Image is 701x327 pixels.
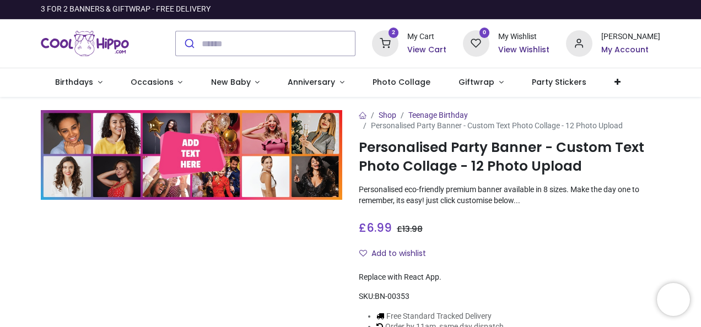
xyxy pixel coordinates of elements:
span: Party Stickers [532,77,586,88]
a: 2 [372,39,398,47]
i: Add to wishlist [359,249,367,257]
li: Free Standard Tracked Delivery [376,311,531,322]
a: View Cart [407,45,446,56]
iframe: Brevo live chat [657,283,690,316]
span: 6.99 [366,220,392,236]
button: Submit [176,31,202,56]
sup: 0 [479,28,490,38]
a: View Wishlist [498,45,549,56]
span: Personalised Party Banner - Custom Text Photo Collage - 12 Photo Upload [371,121,623,130]
div: My Cart [407,31,446,42]
span: Occasions [131,77,174,88]
span: Anniversary [288,77,335,88]
span: BN-00353 [375,292,409,301]
span: New Baby [211,77,251,88]
span: £ [359,220,392,236]
span: £ [397,224,423,235]
a: 0 [463,39,489,47]
span: Giftwrap [459,77,494,88]
h1: Personalised Party Banner - Custom Text Photo Collage - 12 Photo Upload [359,138,660,176]
a: Giftwrap [445,68,518,97]
a: Anniversary [274,68,359,97]
div: [PERSON_NAME] [601,31,660,42]
span: Birthdays [55,77,93,88]
button: Add to wishlistAdd to wishlist [359,244,435,263]
a: Shop [379,111,396,119]
a: New Baby [197,68,274,97]
iframe: Customer reviews powered by Trustpilot [429,4,660,15]
div: SKU: [359,291,660,302]
a: Occasions [116,68,197,97]
div: Replace with React App. [359,272,660,283]
p: Personalised eco-friendly premium banner available in 8 sizes. Make the day one to remember, its ... [359,184,660,206]
div: My Wishlist [498,31,549,42]
a: Birthdays [41,68,116,97]
span: 13.98 [402,224,423,235]
span: Photo Collage [373,77,430,88]
a: My Account [601,45,660,56]
a: Teenage Birthday [408,111,468,119]
sup: 2 [389,28,399,38]
a: Logo of Cool Hippo [41,28,129,59]
img: Cool Hippo [41,28,129,59]
div: 3 FOR 2 BANNERS & GIFTWRAP - FREE DELIVERY [41,4,211,15]
img: Personalised Party Banner - Custom Text Photo Collage - 12 Photo Upload [41,110,342,200]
